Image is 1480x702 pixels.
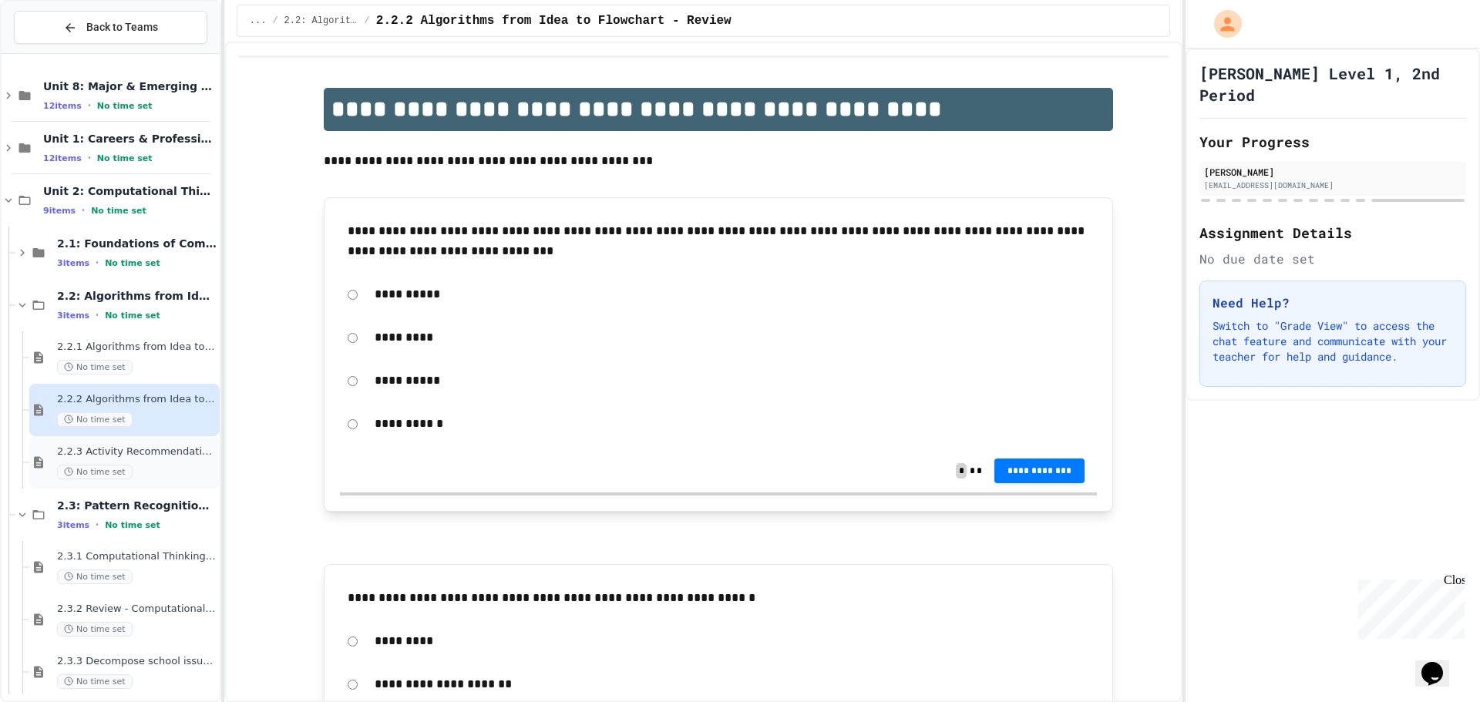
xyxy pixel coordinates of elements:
[57,550,217,563] span: 2.3.1 Computational Thinking - Your Problem-Solving Toolkit
[96,309,99,321] span: •
[6,6,106,98] div: Chat with us now!Close
[1213,294,1453,312] h3: Need Help?
[57,341,217,354] span: 2.2.1 Algorithms from Idea to Flowchart
[1199,222,1466,244] h2: Assignment Details
[88,152,91,164] span: •
[1198,6,1246,42] div: My Account
[43,132,217,146] span: Unit 1: Careers & Professionalism
[43,184,217,198] span: Unit 2: Computational Thinking & Problem-Solving
[1199,62,1466,106] h1: [PERSON_NAME] Level 1, 2nd Period
[96,257,99,269] span: •
[57,360,133,375] span: No time set
[376,12,732,30] span: 2.2.2 Algorithms from Idea to Flowchart - Review
[97,153,153,163] span: No time set
[1415,640,1465,687] iframe: chat widget
[57,674,133,689] span: No time set
[105,520,160,530] span: No time set
[1213,318,1453,364] p: Switch to "Grade View" to access the chat feature and communicate with your teacher for help and ...
[57,499,217,512] span: 2.3: Pattern Recognition & Decomposition
[105,258,160,268] span: No time set
[272,15,277,27] span: /
[57,603,217,616] span: 2.3.2 Review - Computational Thinking - Your Problem-Solving Toolkit
[96,519,99,531] span: •
[57,258,89,268] span: 3 items
[57,655,217,668] span: 2.3.3 Decompose school issue using CT
[105,311,160,321] span: No time set
[57,569,133,584] span: No time set
[86,19,158,35] span: Back to Teams
[43,206,76,216] span: 9 items
[14,11,207,44] button: Back to Teams
[91,206,146,216] span: No time set
[57,393,217,406] span: 2.2.2 Algorithms from Idea to Flowchart - Review
[43,101,82,111] span: 12 items
[57,445,217,458] span: 2.2.3 Activity Recommendation Algorithm
[43,79,217,93] span: Unit 8: Major & Emerging Technologies
[57,289,217,303] span: 2.2: Algorithms from Idea to Flowchart
[1199,250,1466,268] div: No due date set
[1204,165,1461,179] div: [PERSON_NAME]
[1352,573,1465,639] iframe: chat widget
[88,99,91,112] span: •
[57,311,89,321] span: 3 items
[284,15,358,27] span: 2.2: Algorithms from Idea to Flowchart
[250,15,267,27] span: ...
[57,622,133,637] span: No time set
[1199,131,1466,153] h2: Your Progress
[97,101,153,111] span: No time set
[1204,180,1461,191] div: [EMAIL_ADDRESS][DOMAIN_NAME]
[365,15,370,27] span: /
[57,237,217,250] span: 2.1: Foundations of Computational Thinking
[82,204,85,217] span: •
[43,153,82,163] span: 12 items
[57,412,133,427] span: No time set
[57,465,133,479] span: No time set
[57,520,89,530] span: 3 items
